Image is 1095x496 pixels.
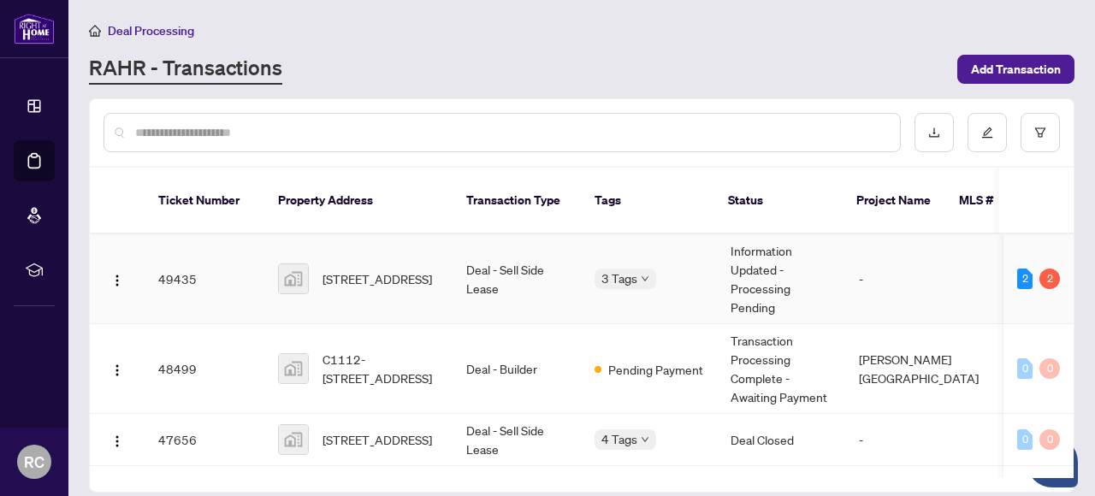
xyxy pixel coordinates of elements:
[601,269,637,288] span: 3 Tags
[453,168,581,234] th: Transaction Type
[1021,113,1060,152] button: filter
[928,127,940,139] span: download
[717,234,845,324] td: Information Updated - Processing Pending
[714,168,843,234] th: Status
[323,269,432,288] span: [STREET_ADDRESS]
[1017,429,1033,450] div: 0
[89,54,282,85] a: RAHR - Transactions
[843,168,945,234] th: Project Name
[845,414,992,466] td: -
[145,168,264,234] th: Ticket Number
[89,25,101,37] span: home
[968,113,1007,152] button: edit
[145,324,264,414] td: 48499
[323,430,432,449] span: [STREET_ADDRESS]
[279,264,308,293] img: thumbnail-img
[279,425,308,454] img: thumbnail-img
[845,324,992,414] td: [PERSON_NAME][GEOGRAPHIC_DATA]
[24,450,44,474] span: RC
[945,168,1048,234] th: MLS #
[641,435,649,444] span: down
[1034,127,1046,139] span: filter
[145,234,264,324] td: 49435
[1039,269,1060,289] div: 2
[14,13,55,44] img: logo
[845,234,992,324] td: -
[641,275,649,283] span: down
[1039,358,1060,379] div: 0
[264,168,453,234] th: Property Address
[914,113,954,152] button: download
[608,360,703,379] span: Pending Payment
[110,274,124,287] img: Logo
[1039,429,1060,450] div: 0
[581,168,714,234] th: Tags
[108,23,194,38] span: Deal Processing
[279,354,308,383] img: thumbnail-img
[717,414,845,466] td: Deal Closed
[601,429,637,449] span: 4 Tags
[323,350,439,387] span: C1112-[STREET_ADDRESS]
[453,414,581,466] td: Deal - Sell Side Lease
[104,355,131,382] button: Logo
[981,127,993,139] span: edit
[1017,269,1033,289] div: 2
[453,234,581,324] td: Deal - Sell Side Lease
[104,426,131,453] button: Logo
[145,414,264,466] td: 47656
[104,265,131,292] button: Logo
[453,324,581,414] td: Deal - Builder
[971,56,1061,83] span: Add Transaction
[957,55,1074,84] button: Add Transaction
[110,363,124,377] img: Logo
[1017,358,1033,379] div: 0
[110,434,124,448] img: Logo
[717,324,845,414] td: Transaction Processing Complete - Awaiting Payment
